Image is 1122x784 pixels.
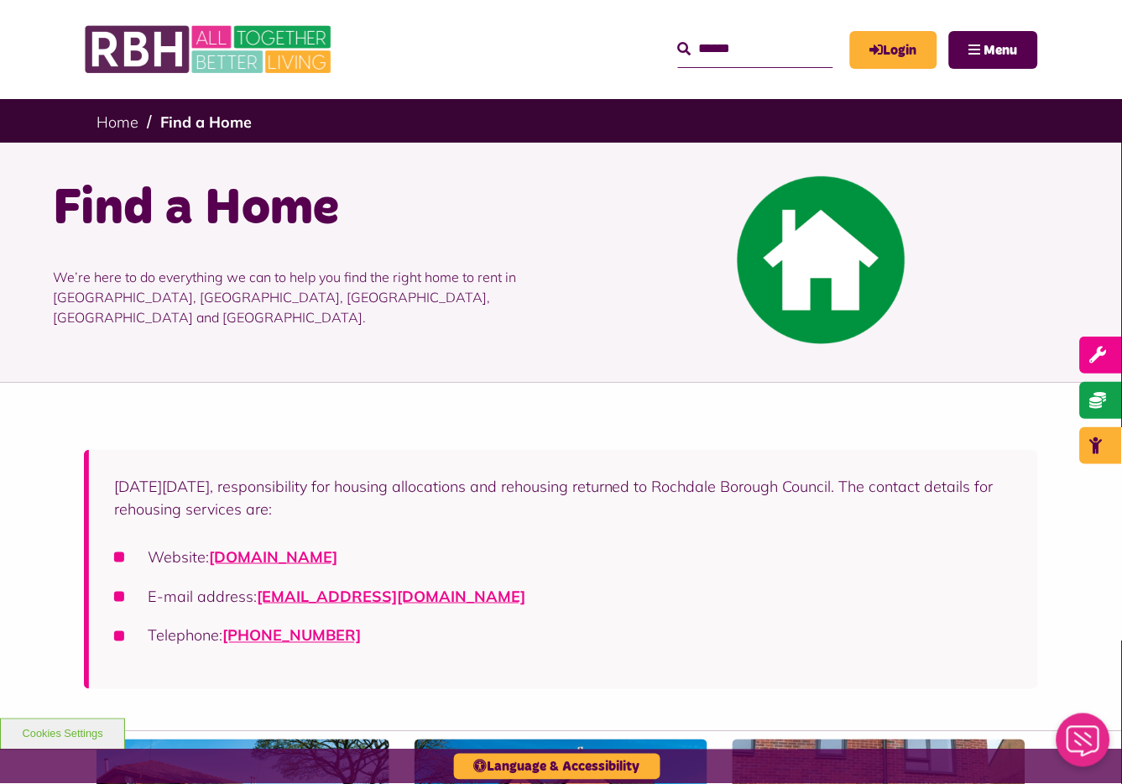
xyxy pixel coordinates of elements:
li: Telephone: [114,625,1013,647]
a: call 0300 303 8874 [222,626,361,645]
p: We’re here to do everything we can to help you find the right home to rent in [GEOGRAPHIC_DATA], ... [54,242,549,353]
img: RBH [84,17,336,82]
a: [EMAIL_ADDRESS][DOMAIN_NAME] [257,587,525,606]
p: [DATE][DATE], responsibility for housing allocations and rehousing returned to Rochdale Borough C... [114,475,1013,520]
img: Find A Home [738,176,905,344]
input: Search [678,31,833,67]
iframe: Netcall Web Assistant for live chat [1046,708,1122,784]
a: Home [97,112,138,132]
button: Language & Accessibility [454,754,660,780]
button: Navigation [949,31,1038,69]
span: Menu [984,44,1018,57]
a: Find a Home [160,112,252,132]
h1: Find a Home [54,176,549,242]
a: [DOMAIN_NAME] [209,547,337,567]
a: MyRBH [850,31,937,69]
li: Website: [114,546,1013,568]
li: E-mail address: [114,585,1013,608]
